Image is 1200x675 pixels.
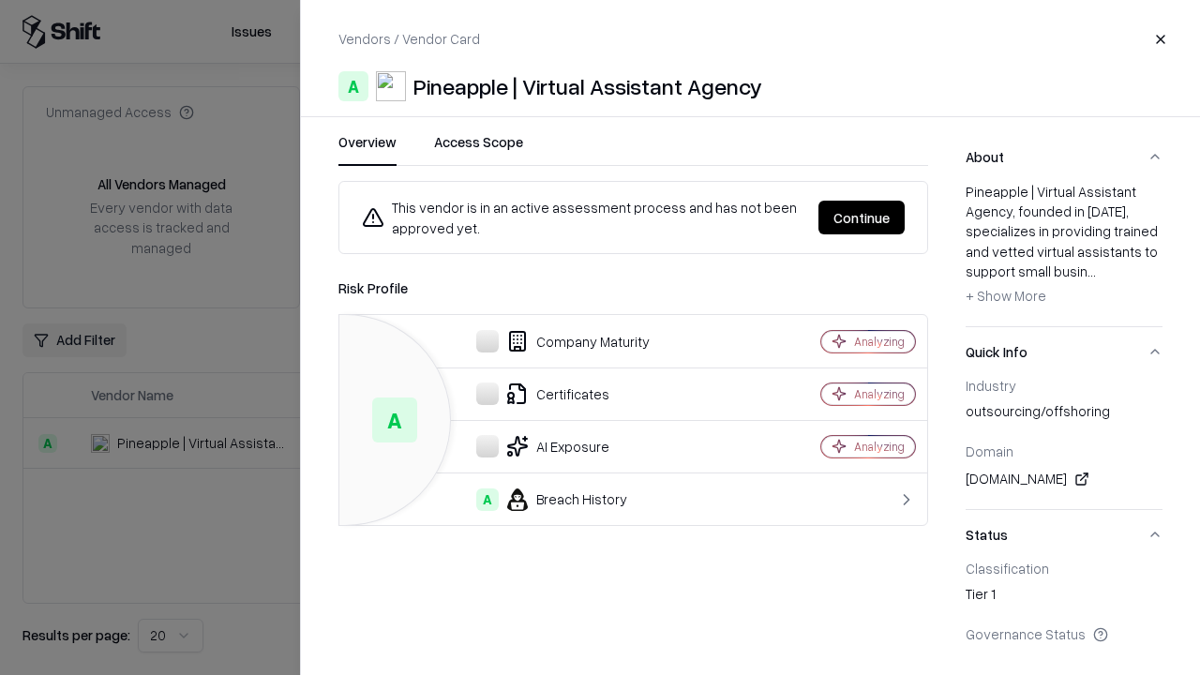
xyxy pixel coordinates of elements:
div: Company Maturity [354,330,756,352]
span: ... [1087,262,1096,279]
div: Quick Info [966,377,1162,509]
div: Classification [966,560,1162,577]
div: About [966,182,1162,326]
div: Domain [966,442,1162,459]
div: Breach History [354,488,756,511]
div: A [476,488,499,511]
button: Overview [338,132,397,166]
div: Analyzing [854,439,905,455]
div: Pineapple | Virtual Assistant Agency [413,71,762,101]
div: Certificates [354,382,756,405]
div: Governance Status [966,625,1162,642]
button: Status [966,510,1162,560]
div: This vendor is in an active assessment process and has not been approved yet. [362,197,803,238]
div: Analyzing [854,386,905,402]
div: A [372,397,417,442]
button: About [966,132,1162,182]
button: Quick Info [966,327,1162,377]
div: Tier 1 [966,584,1162,610]
button: Access Scope [434,132,523,166]
div: AI Exposure [354,435,756,457]
div: Risk Profile [338,277,928,299]
span: + Show More [966,287,1046,304]
div: Pineapple | Virtual Assistant Agency, founded in [DATE], specializes in providing trained and vet... [966,182,1162,311]
img: Pineapple | Virtual Assistant Agency [376,71,406,101]
div: Analyzing [854,334,905,350]
div: [DOMAIN_NAME] [966,468,1162,490]
div: outsourcing/offshoring [966,401,1162,427]
div: Industry [966,377,1162,394]
button: + Show More [966,281,1046,311]
div: A [338,71,368,101]
p: Vendors / Vendor Card [338,29,480,49]
button: Continue [818,201,905,234]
